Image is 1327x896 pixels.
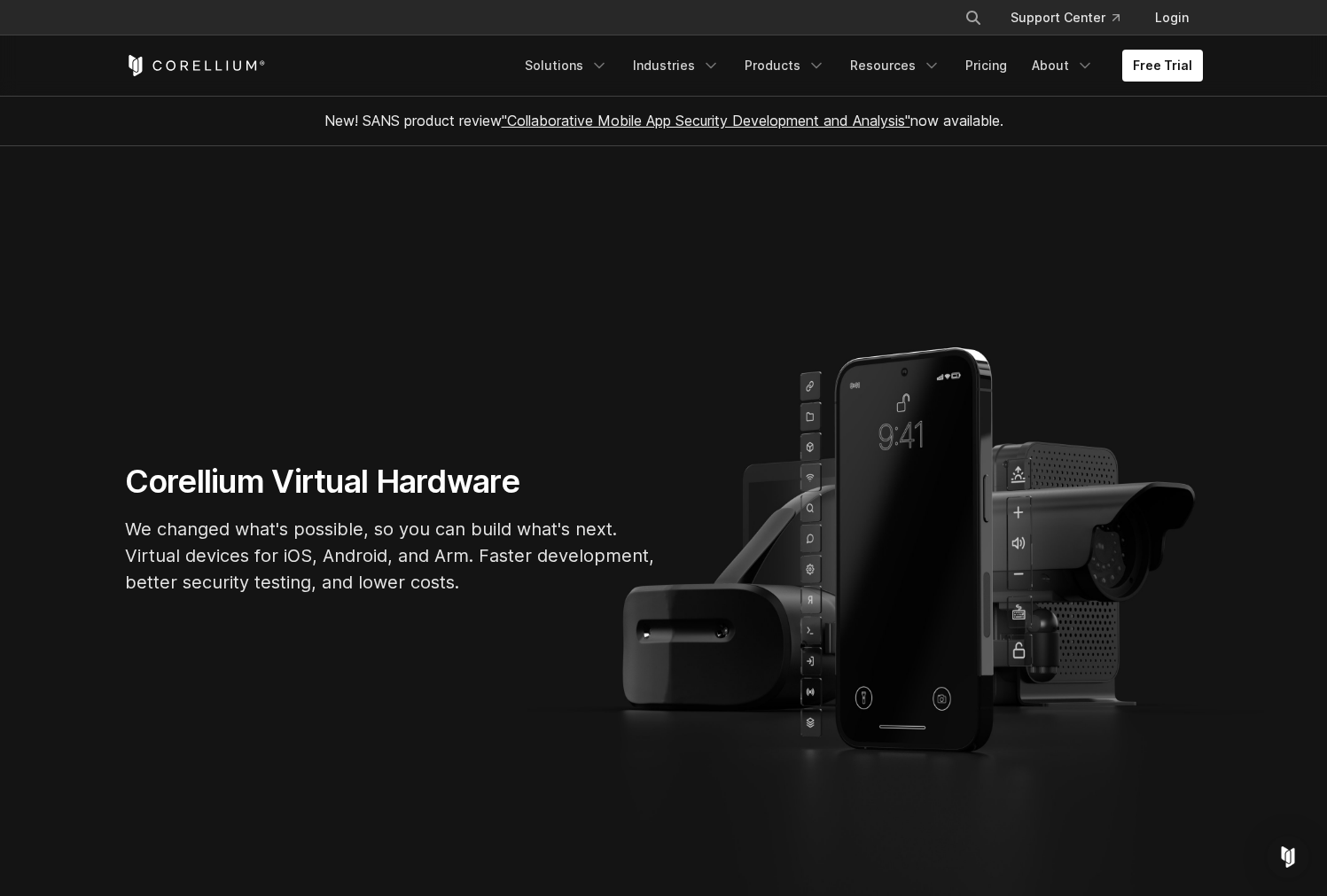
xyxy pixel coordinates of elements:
div: Open Intercom Messenger [1267,836,1309,878]
a: Solutions [514,50,619,82]
div: Navigation Menu [514,50,1203,82]
a: Corellium Home [125,55,266,76]
a: Resources [839,50,951,82]
h1: Corellium Virtual Hardware [125,462,657,502]
a: About [1021,50,1105,82]
a: Products [734,50,836,82]
a: Industries [622,50,730,82]
div: Navigation Menu [943,2,1203,34]
span: New! SANS product review now available. [324,112,1003,129]
button: Search [957,2,989,34]
a: Support Center [996,2,1134,34]
a: Free Trial [1122,50,1203,82]
p: We changed what's possible, so you can build what's next. Virtual devices for iOS, Android, and A... [125,516,657,596]
a: "Collaborative Mobile App Security Development and Analysis" [502,112,910,129]
a: Pricing [955,50,1018,82]
a: Login [1141,2,1203,34]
